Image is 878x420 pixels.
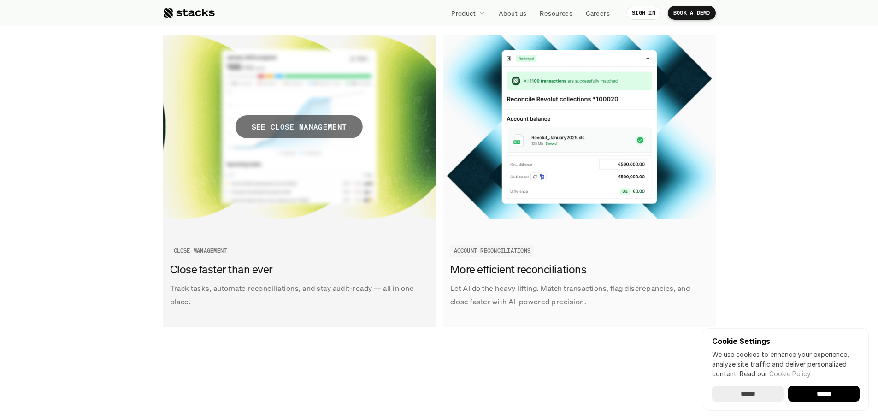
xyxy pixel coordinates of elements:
[673,10,710,16] p: BOOK A DEMO
[534,5,578,21] a: Resources
[235,115,362,138] span: SEE CLOSE MANAGEMENT
[163,35,436,327] a: SEE CLOSE MANAGEMENTTrack tasks, automate reconciliations, and stay audit-ready — all in one plac...
[580,5,615,21] a: Careers
[632,10,655,16] p: SIGN IN
[450,262,704,278] h3: More efficient reconciliations
[170,262,424,278] h3: Close faster than ever
[251,120,346,134] p: SEE CLOSE MANAGEMENT
[712,337,860,345] p: Cookie Settings
[174,248,227,254] h2: CLOSE MANAGEMENT
[540,8,572,18] p: Resources
[451,8,476,18] p: Product
[443,35,716,327] a: Let AI do the heavy lifting. Match transactions, flag discrepancies, and close faster with AI-pow...
[450,282,708,308] p: Let AI do the heavy lifting. Match transactions, flag discrepancies, and close faster with AI-pow...
[769,370,810,378] a: Cookie Policy
[109,213,149,220] a: Privacy Policy
[499,8,526,18] p: About us
[712,349,860,379] p: We use cookies to enhance your experience, analyze site traffic and deliver personalized content.
[740,370,812,378] span: Read our .
[668,6,716,20] a: BOOK A DEMO
[493,5,532,21] a: About us
[626,6,661,20] a: SIGN IN
[454,248,531,254] h2: ACCOUNT RECONCILIATIONS
[586,8,610,18] p: Careers
[170,282,428,308] p: Track tasks, automate reconciliations, and stay audit-ready — all in one place.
